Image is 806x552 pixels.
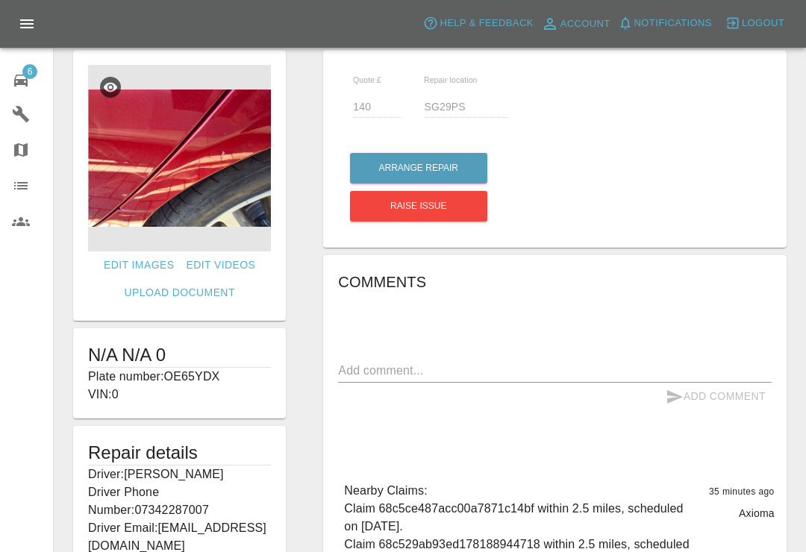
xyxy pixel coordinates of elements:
button: Notifications [614,12,716,35]
img: 23d87b5e-2f26-486c-9a87-5980ed7ae16c [88,65,271,251]
h6: Comments [338,270,772,294]
h1: N/A N/A 0 [88,343,271,367]
span: Repair location [424,75,478,84]
h5: Repair details [88,441,271,465]
span: Help & Feedback [440,15,533,32]
button: Open drawer [9,6,45,42]
button: Arrange Repair [350,153,487,184]
span: Quote £ [353,75,381,84]
p: Driver: [PERSON_NAME] [88,465,271,483]
a: Edit Videos [180,251,261,279]
a: Edit Images [98,251,180,279]
button: Help & Feedback [419,12,537,35]
button: Logout [722,12,788,35]
p: Driver Phone Number: 07342287007 [88,483,271,519]
span: Logout [742,15,784,32]
button: Raise issue [350,191,487,222]
span: Notifications [634,15,712,32]
p: VIN: 0 [88,386,271,404]
span: 6 [22,64,37,79]
a: Upload Document [118,279,240,307]
span: Account [560,16,610,33]
p: Axioma [739,506,775,521]
span: 35 minutes ago [709,486,775,497]
a: Account [537,12,614,36]
p: Plate number: OE65YDX [88,368,271,386]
